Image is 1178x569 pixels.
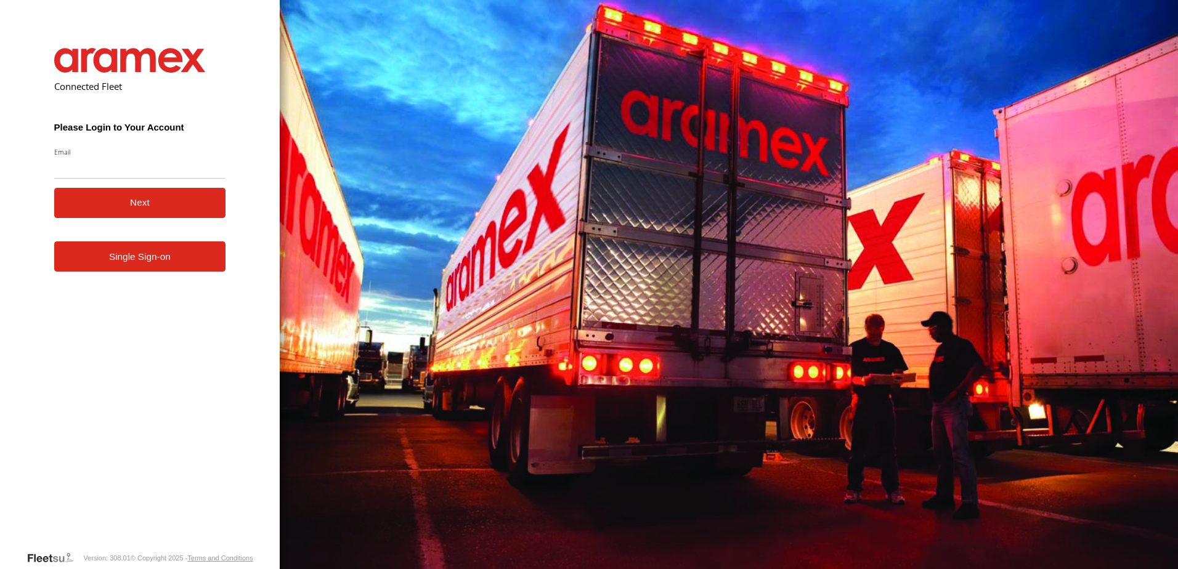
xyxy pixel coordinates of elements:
[83,554,130,562] div: Version: 308.01
[54,80,226,92] h2: Connected Fleet
[54,48,206,73] img: Aramex
[54,147,226,156] label: Email
[131,554,253,562] div: © Copyright 2025 -
[187,554,253,562] a: Terms and Conditions
[54,122,226,132] h3: Please Login to Your Account
[26,552,83,564] a: Visit our Website
[54,188,226,218] button: Next
[54,241,226,272] a: Single Sign-on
